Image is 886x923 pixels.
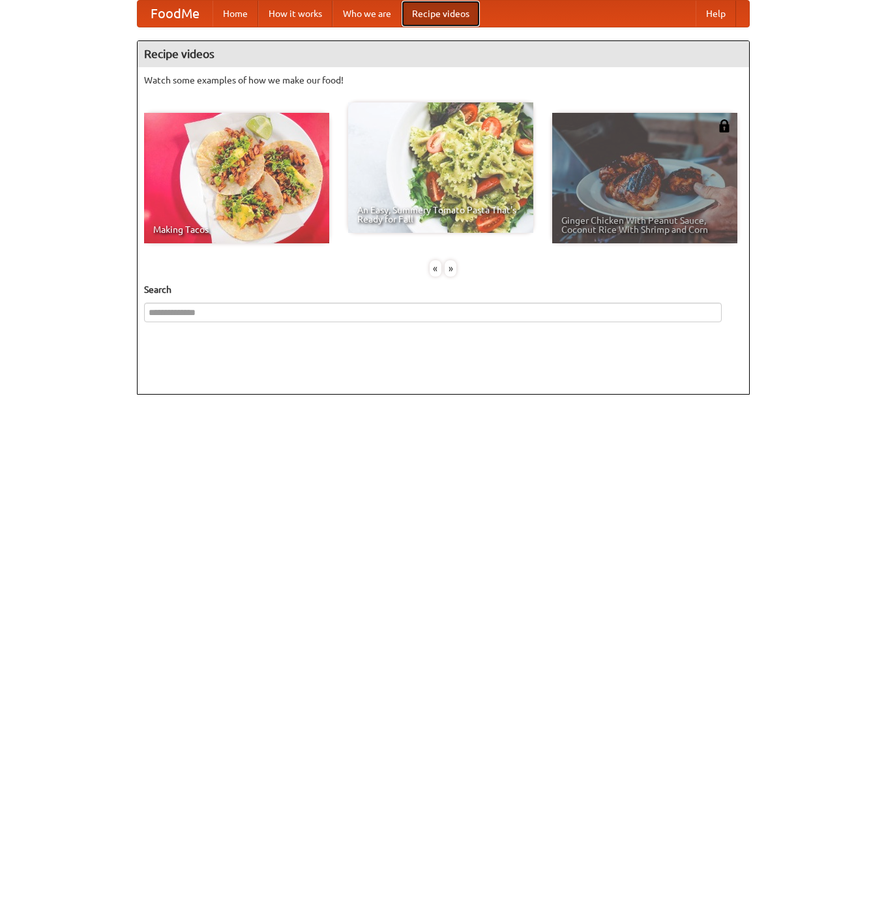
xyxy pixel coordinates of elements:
a: Home [213,1,258,27]
p: Watch some examples of how we make our food! [144,74,743,87]
a: Who we are [332,1,402,27]
img: 483408.png [718,119,731,132]
span: An Easy, Summery Tomato Pasta That's Ready for Fall [357,205,524,224]
a: An Easy, Summery Tomato Pasta That's Ready for Fall [348,102,533,233]
div: » [445,260,456,277]
a: How it works [258,1,332,27]
div: « [430,260,441,277]
a: FoodMe [138,1,213,27]
h5: Search [144,283,743,296]
a: Help [696,1,736,27]
a: Making Tacos [144,113,329,243]
span: Making Tacos [153,225,320,234]
h4: Recipe videos [138,41,749,67]
a: Recipe videos [402,1,480,27]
